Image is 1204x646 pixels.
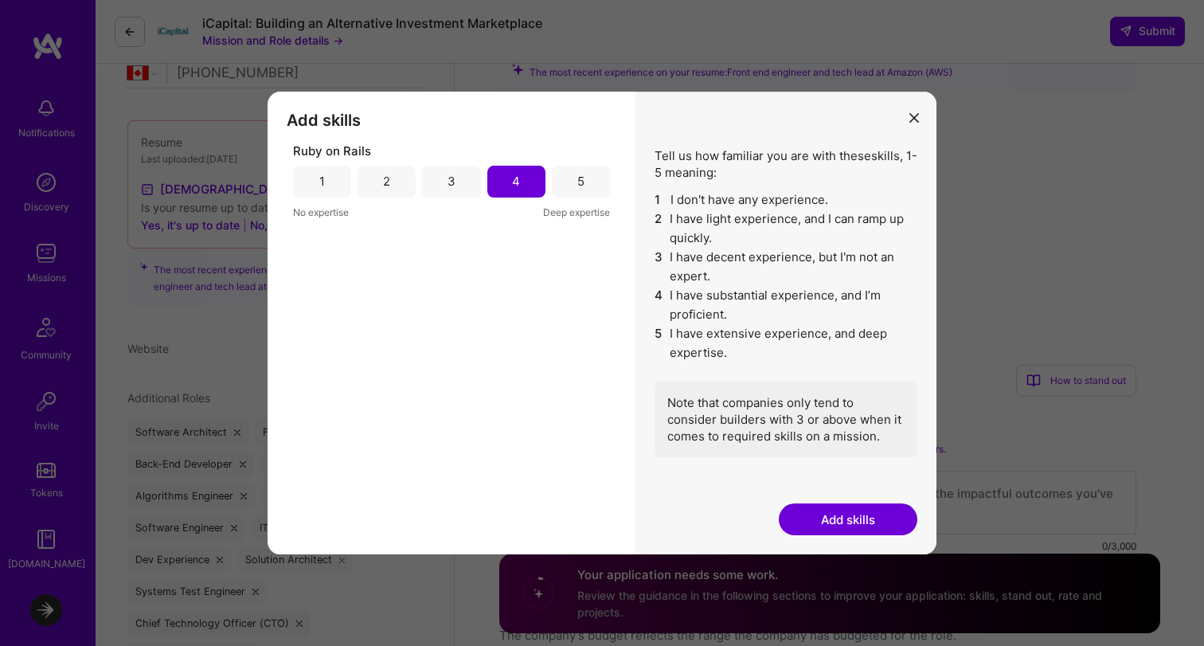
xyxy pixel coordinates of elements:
[779,503,917,535] button: Add skills
[293,204,349,221] span: No expertise
[655,209,663,248] span: 2
[655,209,917,248] li: I have light experience, and I can ramp up quickly.
[909,113,919,123] i: icon Close
[655,248,663,286] span: 3
[655,190,664,209] span: 1
[287,111,616,130] h3: Add skills
[383,173,390,190] div: 2
[448,173,455,190] div: 3
[655,286,663,324] span: 4
[655,190,917,209] li: I don't have any experience.
[319,173,325,190] div: 1
[655,382,917,457] div: Note that companies only tend to consider builders with 3 or above when it comes to required skil...
[655,147,917,457] div: Tell us how familiar you are with these skills , 1-5 meaning:
[655,248,917,286] li: I have decent experience, but I'm not an expert.
[512,173,520,190] div: 4
[293,143,371,159] span: Ruby on Rails
[268,92,936,555] div: modal
[577,173,584,190] div: 5
[655,324,917,362] li: I have extensive experience, and deep expertise.
[655,286,917,324] li: I have substantial experience, and I’m proficient.
[655,324,663,362] span: 5
[543,204,610,221] span: Deep expertise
